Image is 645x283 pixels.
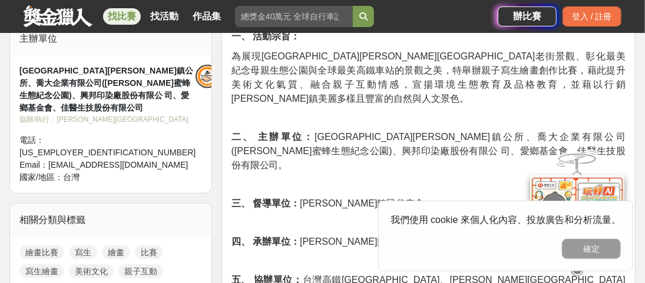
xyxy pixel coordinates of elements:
[231,237,300,247] strong: 四、 承辦單位：
[188,8,226,25] a: 作品集
[391,215,621,225] span: 我們使用 cookie 來個人化內容、投放廣告和分析流量。
[562,239,621,259] button: 確定
[19,134,196,159] div: 電話： [US_EMPLOYER_IDENTIFICATION_NUMBER]
[118,264,163,278] a: 親子互動
[231,237,595,247] span: [PERSON_NAME][GEOGRAPHIC_DATA](電話：[PHONE_NUMBER])
[19,65,196,114] div: [GEOGRAPHIC_DATA][PERSON_NAME]鎮公所、喬大企業有限公司([PERSON_NAME]蜜蜂生態紀念公園)、興邦印染廠股份有限公 司、愛鄉基金會、佳醫生技股份有限公司
[145,8,183,25] a: 找活動
[19,114,196,125] div: 協辦/執行： [PERSON_NAME][GEOGRAPHIC_DATA]
[19,264,64,278] a: 寫生繪畫
[231,132,626,170] span: [GEOGRAPHIC_DATA][PERSON_NAME]鎮公所、喬大企業有限公司([PERSON_NAME]蜜蜂生態紀念公園)、興邦印染廠股份有限公 司、愛鄉基金會、佳醫生技股份有限公司。
[530,175,624,254] img: d2146d9a-e6f6-4337-9592-8cefde37ba6b.png
[69,245,97,259] a: 寫生
[231,198,425,208] span: [PERSON_NAME]鎮民代表會
[231,132,315,142] strong: 二、 主辦單位：
[231,51,626,104] span: 為展現[GEOGRAPHIC_DATA][PERSON_NAME][GEOGRAPHIC_DATA]老街景觀、彰化最美紀念母親生態公園與全球最美高鐵車站的景觀之美，特舉辦親子寫生繪畫創作比賽，藉...
[231,31,300,41] strong: 一、 活動宗旨：
[135,245,163,259] a: 比賽
[231,198,300,208] strong: 三、 督導單位：
[19,172,63,182] span: 國家/地區：
[10,204,211,237] div: 相關分類與標籤
[10,22,211,55] div: 主辦單位
[102,245,130,259] a: 繪畫
[235,6,353,27] input: 總獎金40萬元 全球自行車設計比賽
[563,6,621,26] div: 登入 / 註冊
[498,6,557,26] a: 辦比賽
[103,8,141,25] a: 找比賽
[19,159,196,171] div: Email： [EMAIL_ADDRESS][DOMAIN_NAME]
[63,172,80,182] span: 台灣
[69,264,114,278] a: 美術文化
[19,245,64,259] a: 繪畫比賽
